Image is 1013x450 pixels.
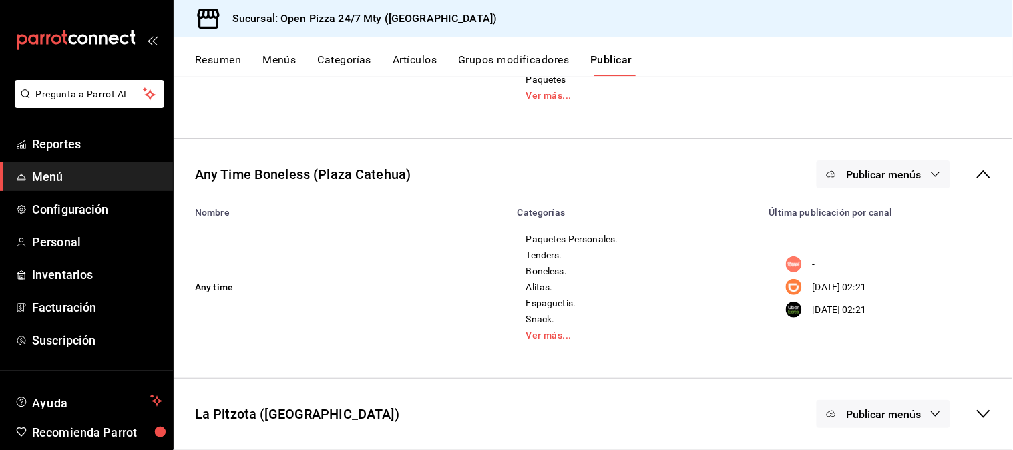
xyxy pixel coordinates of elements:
[9,97,164,111] a: Pregunta a Parrot AI
[526,75,745,84] span: Paquetes
[32,266,162,284] span: Inventarios
[195,53,1013,76] div: navigation tabs
[222,11,497,27] h3: Sucursal: Open Pizza 24/7 Mty ([GEOGRAPHIC_DATA])
[813,258,815,272] p: -
[15,80,164,108] button: Pregunta a Parrot AI
[590,53,632,76] button: Publicar
[32,135,162,153] span: Reportes
[526,330,745,340] a: Ver más...
[813,303,867,317] p: [DATE] 02:21
[817,400,950,428] button: Publicar menús
[32,331,162,349] span: Suscripción
[32,423,162,441] span: Recomienda Parrot
[458,53,569,76] button: Grupos modificadores
[174,199,510,218] th: Nombre
[147,35,158,45] button: open_drawer_menu
[36,87,144,101] span: Pregunta a Parrot AI
[195,53,241,76] button: Resumen
[318,53,372,76] button: Categorías
[761,199,1013,218] th: Última publicación por canal
[32,200,162,218] span: Configuración
[195,404,399,424] div: La Pitzota ([GEOGRAPHIC_DATA])
[817,160,950,188] button: Publicar menús
[174,199,1013,357] table: menu maker table for brand
[32,233,162,251] span: Personal
[526,234,745,244] span: Paquetes Personales.
[195,164,411,184] div: Any Time Boneless (Plaza Catehua)
[526,298,745,308] span: Espaguetis.
[510,199,761,218] th: Categorías
[813,280,867,294] p: [DATE] 02:21
[526,91,745,100] a: Ver más...
[526,282,745,292] span: Alitas.
[526,314,745,324] span: Snack.
[174,218,510,357] td: Any time
[393,53,437,76] button: Artículos
[32,298,162,316] span: Facturación
[526,250,745,260] span: Tenders.
[846,168,921,181] span: Publicar menús
[32,168,162,186] span: Menú
[846,408,921,421] span: Publicar menús
[526,266,745,276] span: Boneless.
[32,393,145,409] span: Ayuda
[262,53,296,76] button: Menús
